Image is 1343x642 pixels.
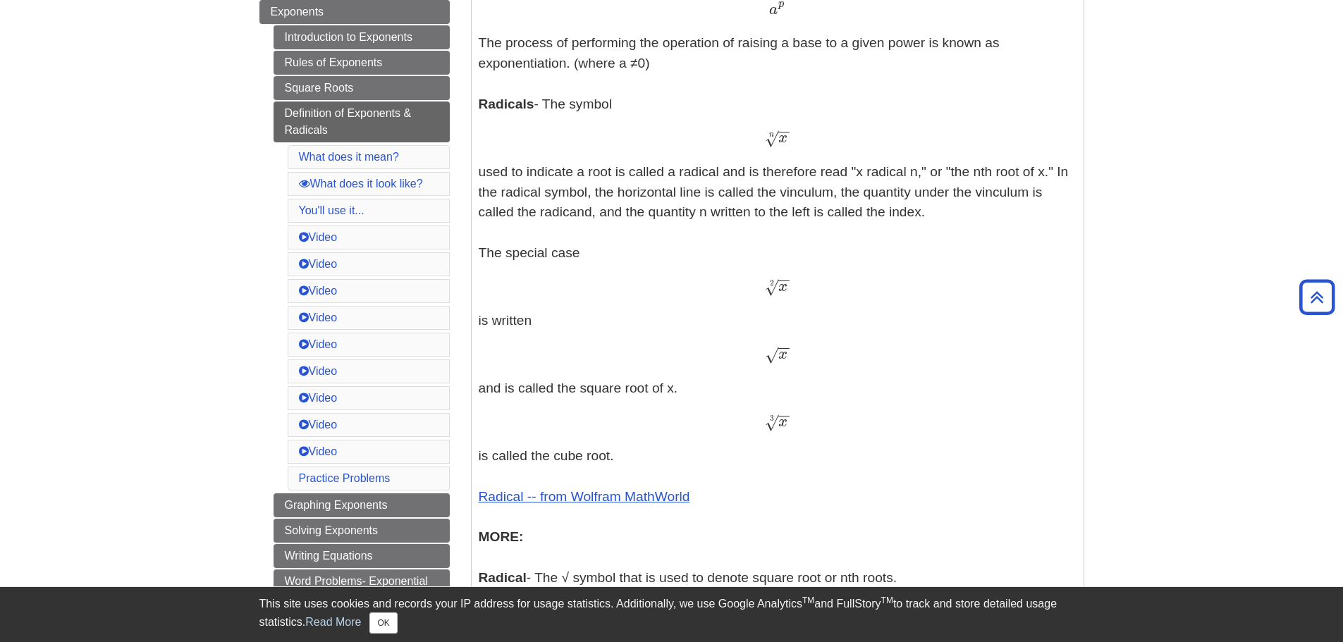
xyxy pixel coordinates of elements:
[274,519,450,543] a: Solving Exponents
[299,258,338,270] a: Video
[765,129,778,148] span: √
[1294,288,1339,307] a: Back to Top
[769,131,774,139] span: n
[299,365,338,377] a: Video
[299,419,338,431] a: Video
[769,2,778,18] span: a
[778,130,787,146] span: x
[479,489,690,504] a: Radical -- from Wolfram MathWorld
[305,616,361,628] a: Read More
[274,544,450,568] a: Writing Equations
[299,445,338,457] a: Video
[299,178,423,190] a: What does it look like?
[299,231,338,243] a: Video
[770,278,774,288] span: 2
[479,570,527,585] b: Radical
[299,311,338,323] a: Video
[274,493,450,517] a: Graphing Exponents
[274,25,450,49] a: Introduction to Exponents
[299,204,364,216] a: You'll use it...
[765,413,778,432] span: √
[369,612,397,634] button: Close
[778,347,787,362] span: x
[778,279,787,295] span: x
[271,6,324,18] span: Exponents
[778,414,787,430] span: x
[274,101,450,142] a: Definition of Exponents & Radicals
[881,595,893,605] sup: TM
[274,76,450,100] a: Square Roots
[802,595,814,605] sup: TM
[765,278,778,297] span: √
[299,338,338,350] a: Video
[274,569,450,593] a: Word Problems- Exponential
[274,51,450,75] a: Rules of Exponents
[299,151,399,163] a: What does it mean?
[479,97,534,111] b: Radicals
[299,392,338,404] a: Video
[299,472,391,484] a: Practice Problems
[479,529,524,544] b: MORE:
[299,285,338,297] a: Video
[259,595,1084,634] div: This site uses cookies and records your IP address for usage statistics. Additionally, we use Goo...
[770,414,774,423] span: 3
[765,345,778,364] span: √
